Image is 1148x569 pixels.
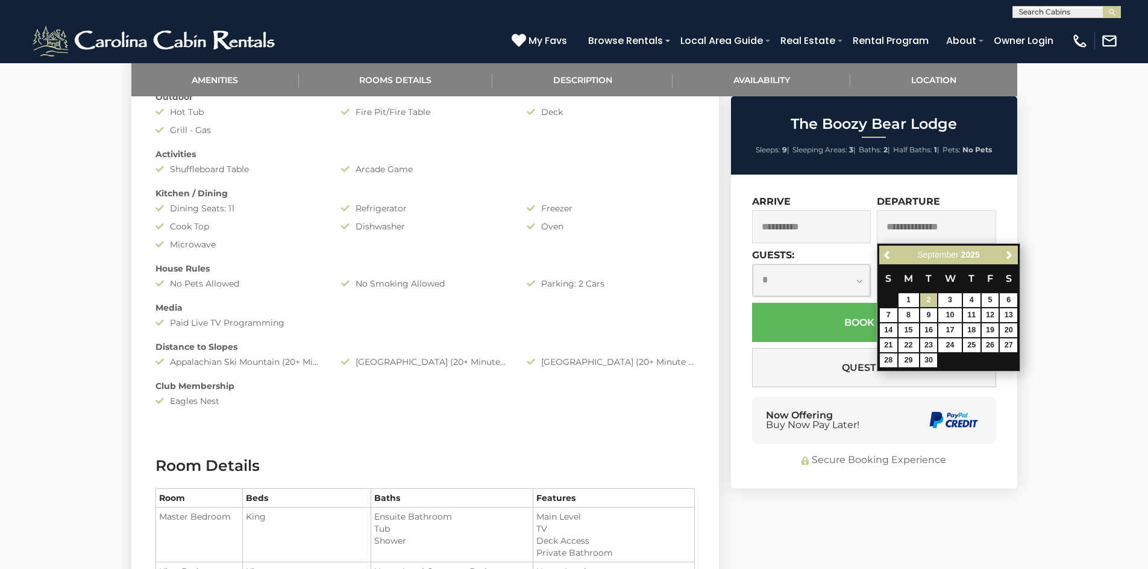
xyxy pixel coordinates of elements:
div: Shuffleboard Table [146,163,332,175]
a: 8 [899,308,919,322]
a: 11 [963,308,980,322]
a: Availability [673,63,850,96]
a: 3 [938,293,961,307]
button: Questions? [752,348,996,387]
span: Sunday [885,273,891,284]
a: Location [850,63,1017,96]
img: White-1-2.png [30,23,280,59]
a: 22 [899,338,919,352]
td: Master Bedroom [155,508,242,562]
li: Private Bathroom [536,547,691,559]
span: 2025 [961,250,980,260]
div: Cook Top [146,220,332,232]
span: Saturday [1006,273,1012,284]
a: My Favs [512,33,570,49]
span: Tuesday [926,273,932,284]
div: Appalachian Ski Mountain (20+ Minute Drive) [146,356,332,368]
a: 20 [1000,323,1017,337]
a: 18 [963,323,980,337]
a: 26 [982,338,999,352]
a: 5 [982,293,999,307]
label: Guests: [752,249,794,261]
div: Grill - Gas [146,124,332,136]
label: Arrive [752,196,791,207]
a: 9 [920,308,938,322]
span: Half Baths: [893,145,932,154]
div: Media [146,302,704,314]
a: 28 [880,353,897,367]
a: 23 [920,338,938,352]
div: No Pets Allowed [146,278,332,290]
span: Baths: [859,145,882,154]
strong: 3 [849,145,853,154]
a: 14 [880,323,897,337]
th: Room [155,489,242,508]
span: Sleeps: [756,145,780,154]
div: Microwave [146,238,332,250]
li: | [792,142,856,158]
div: Now Offering [766,411,859,430]
label: Departure [877,196,940,207]
a: Previous [880,247,896,263]
div: Eagles Nest [146,395,332,407]
a: 27 [1000,338,1017,352]
div: Activities [146,148,704,160]
strong: 2 [883,145,888,154]
a: 12 [982,308,999,322]
strong: 9 [782,145,787,154]
div: [GEOGRAPHIC_DATA] (20+ Minutes Drive) [332,356,518,368]
a: Rooms Details [299,63,492,96]
div: Fire Pit/Fire Table [332,106,518,118]
div: Secure Booking Experience [752,453,996,467]
span: Previous [883,250,892,260]
div: No Smoking Allowed [332,278,518,290]
li: Tub [374,523,530,535]
a: About [940,30,982,51]
div: Oven [518,220,703,232]
th: Beds [242,489,371,508]
button: Book Now [752,303,996,342]
li: | [893,142,939,158]
li: TV [536,523,691,535]
a: 16 [920,323,938,337]
span: My Favs [529,33,567,48]
div: Dining Seats: 11 [146,202,332,214]
span: Sleeping Areas: [792,145,847,154]
div: Distance to Slopes [146,341,704,353]
a: 1 [899,293,919,307]
a: 21 [880,338,897,352]
a: Browse Rentals [582,30,669,51]
li: Main Level [536,511,691,523]
a: 10 [938,308,961,322]
a: 2 [920,293,938,307]
div: Club Membership [146,380,704,392]
a: Local Area Guide [674,30,769,51]
div: Arcade Game [332,163,518,175]
a: Amenities [131,63,299,96]
a: 7 [880,308,897,322]
h3: Room Details [155,455,695,476]
a: 29 [899,353,919,367]
a: 30 [920,353,938,367]
a: 4 [963,293,980,307]
span: Buy Now Pay Later! [766,420,859,430]
span: Thursday [968,273,974,284]
div: Parking: 2 Cars [518,278,703,290]
div: Paid Live TV Programming [146,317,332,329]
li: Deck Access [536,535,691,547]
div: Outdoor [146,91,704,103]
strong: No Pets [962,145,992,154]
a: Rental Program [847,30,935,51]
th: Baths [371,489,533,508]
div: Hot Tub [146,106,332,118]
div: Freezer [518,202,703,214]
div: House Rules [146,263,704,275]
a: Next [1002,247,1017,263]
a: Owner Login [988,30,1059,51]
li: | [859,142,890,158]
li: | [756,142,789,158]
div: [GEOGRAPHIC_DATA] (20+ Minute Drive) [518,356,703,368]
span: September [917,250,958,260]
h2: The Boozy Bear Lodge [734,116,1014,132]
div: Dishwasher [332,220,518,232]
